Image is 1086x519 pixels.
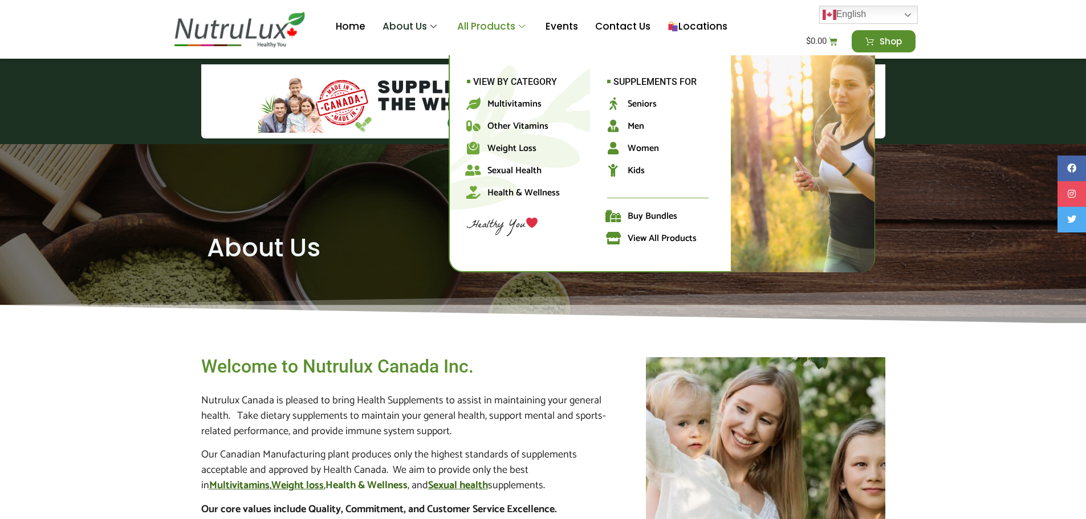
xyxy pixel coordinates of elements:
a: Events [537,4,587,50]
a: Sexual Health [467,164,542,186]
a: Multivitamins [467,97,542,120]
a: Women [607,142,659,164]
a: Locations [659,4,736,50]
a: Buy Bundles [607,210,677,232]
span: Health & Wellness [487,185,560,201]
a: Kids [607,164,645,186]
p: Our Canadian Manufacturing plant produces only the highest standards of supplements acceptable an... [201,447,623,493]
a: Seniors [607,97,657,120]
h2: View by Category [467,77,566,87]
span: Other Vitamins [487,118,548,134]
span: Women [628,141,659,156]
h2: Healthy You [467,217,590,231]
a: About Us [374,4,449,50]
a: Other Vitamins [467,120,548,142]
a: Home [327,4,374,50]
span: View All Products [628,231,697,246]
a: Weight Loss [467,142,536,164]
a: Health & Wellness [467,186,560,209]
a: Contact Us [587,4,659,50]
span: Sexual Health [487,163,542,178]
a: All Products [449,4,537,50]
span: Seniors [628,96,657,112]
span: Weight Loss [487,141,536,156]
img: en [823,8,836,22]
span: Shop [880,37,902,46]
b: Our core values include Quality, Commitment, and Customer Service Excellence. [201,501,557,518]
h1: About Us [207,235,880,260]
a: View All Products [607,232,697,254]
span: Kids [628,163,645,178]
span: Buy Bundles [628,209,677,224]
a: Weight loss [271,477,324,494]
bdi: 0.00 [806,36,827,46]
a: Multivitamins [209,477,270,494]
img: 🛍️ [668,22,678,31]
img: ❤️ [526,217,538,228]
a: English [819,6,918,24]
h2: Supplements for [607,77,705,87]
h2: Welcome to Nutrulux Canada Inc. [201,357,623,375]
a: $0.00 [792,30,852,52]
a: Shop [852,30,916,52]
p: Nutrulux Canada is pleased to bring Health Supplements to assist in maintaining your general heal... [201,393,623,439]
span: $ [806,36,811,46]
a: Health & Wellness [326,477,408,494]
a: Men [607,120,644,142]
span: Men [628,118,644,134]
span: Multivitamins [487,96,542,112]
a: Sexual health [428,477,488,494]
